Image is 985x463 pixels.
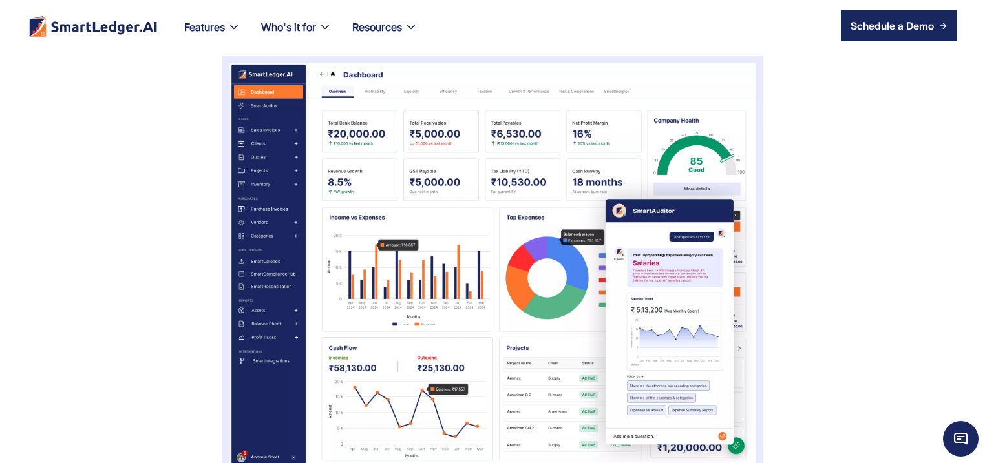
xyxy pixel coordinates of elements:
[851,18,934,34] div: Schedule a Demo
[184,18,225,36] div: Features
[342,18,428,52] div: Resources
[943,421,979,457] span: Chat Widget
[261,18,316,36] div: Who's it for
[841,10,957,41] a: Schedule a Demo
[28,15,158,37] a: home
[352,18,402,36] div: Resources
[939,22,947,30] img: arrow right icon
[251,18,342,52] div: Who's it for
[28,15,158,37] img: footer logo
[174,18,251,52] div: Features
